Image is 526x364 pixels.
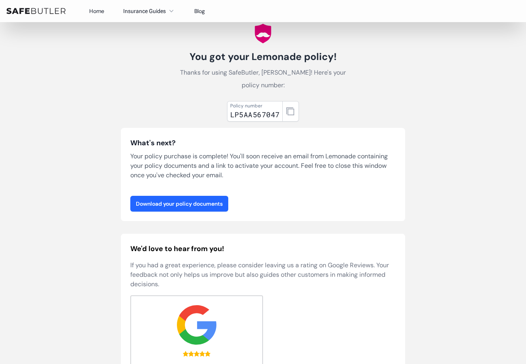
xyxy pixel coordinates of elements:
button: Insurance Guides [123,6,175,16]
div: 5.0 [183,351,210,356]
div: LP5AA567047 [230,109,280,120]
p: If you had a great experience, please consider leaving us a rating on Google Reviews. Your feedba... [130,261,396,289]
a: Blog [194,8,205,15]
p: Your policy purchase is complete! You'll soon receive an email from Lemonade containing your poli... [130,152,396,180]
img: google.svg [177,305,216,345]
p: Thanks for using SafeButler, [PERSON_NAME]! Here's your policy number: [175,66,351,92]
h3: What's next? [130,137,396,148]
h1: You got your Lemonade policy! [175,51,351,63]
a: Home [89,8,104,15]
div: Policy number [230,103,280,109]
img: SafeButler Text Logo [6,8,66,14]
h2: We'd love to hear from you! [130,243,396,254]
a: Download your policy documents [130,196,228,212]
